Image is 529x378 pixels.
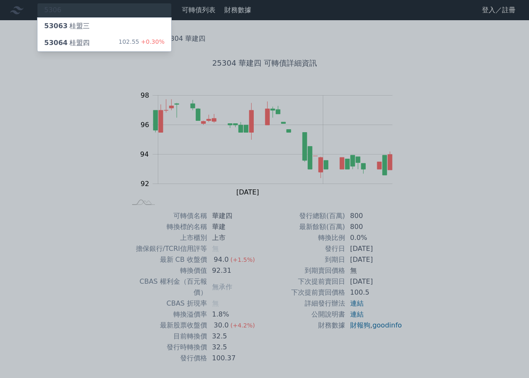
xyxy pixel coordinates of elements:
div: 桂盟四 [44,38,90,48]
span: 53064 [44,39,68,47]
div: 桂盟三 [44,21,90,31]
div: 102.55 [119,38,165,48]
span: +0.30% [139,38,165,45]
a: 53064桂盟四 102.55+0.30% [37,35,171,51]
a: 53063桂盟三 [37,18,171,35]
span: 53063 [44,22,68,30]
